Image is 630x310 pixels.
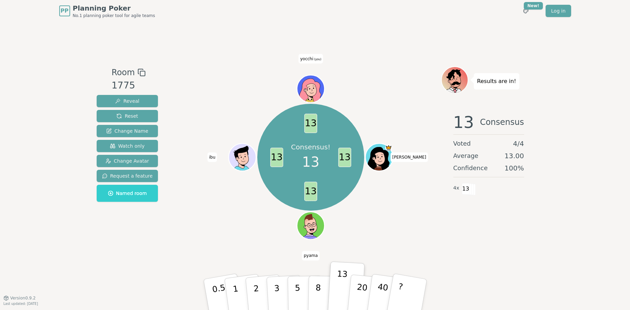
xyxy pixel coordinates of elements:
span: (you) [313,58,322,61]
button: Reveal [97,95,158,107]
span: Average [453,151,479,161]
span: 13 [338,148,351,167]
span: 13.00 [504,151,524,161]
button: Version0.9.2 [3,295,36,301]
span: Request a feature [102,173,153,179]
span: Click to change your name [207,152,217,162]
span: Click to change your name [298,54,323,64]
span: Voted [453,139,471,148]
span: Change Name [106,128,148,134]
span: PP [61,7,68,15]
button: Reset [97,110,158,122]
span: 13 [302,152,320,172]
span: Reset [116,113,138,119]
span: 13 [453,114,474,130]
a: PPPlanning PokerNo.1 planning poker tool for agile teams [59,3,155,18]
span: 13 [462,183,470,195]
div: 1775 [112,79,146,93]
span: 13 [304,114,317,133]
span: 4 x [453,184,459,192]
button: New! [520,5,532,17]
button: Named room [97,185,158,202]
button: Request a feature [97,170,158,182]
span: Change Avatar [106,158,149,164]
span: 13 [304,182,317,201]
a: Log in [546,5,571,17]
span: Watch only [110,143,145,149]
span: Last updated: [DATE] [3,302,38,306]
span: Named room [108,190,147,197]
span: trevor is the host [385,144,392,151]
button: Watch only [97,140,158,152]
span: Consensus [480,114,524,130]
span: Confidence [453,163,488,173]
button: Change Avatar [97,155,158,167]
p: Consensus! [291,142,330,152]
span: Room [112,66,135,79]
span: 100 % [504,163,524,173]
span: 4 / 4 [513,139,524,148]
span: 13 [270,148,283,167]
p: 13 [335,269,348,306]
span: Planning Poker [73,3,155,13]
p: Results are in! [477,77,516,86]
span: Reveal [115,98,139,104]
div: New! [524,2,543,10]
span: Click to change your name [391,152,428,162]
span: Version 0.9.2 [10,295,36,301]
button: Change Name [97,125,158,137]
button: Click to change your avatar [298,76,324,102]
span: Click to change your name [302,251,319,261]
span: No.1 planning poker tool for agile teams [73,13,155,18]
